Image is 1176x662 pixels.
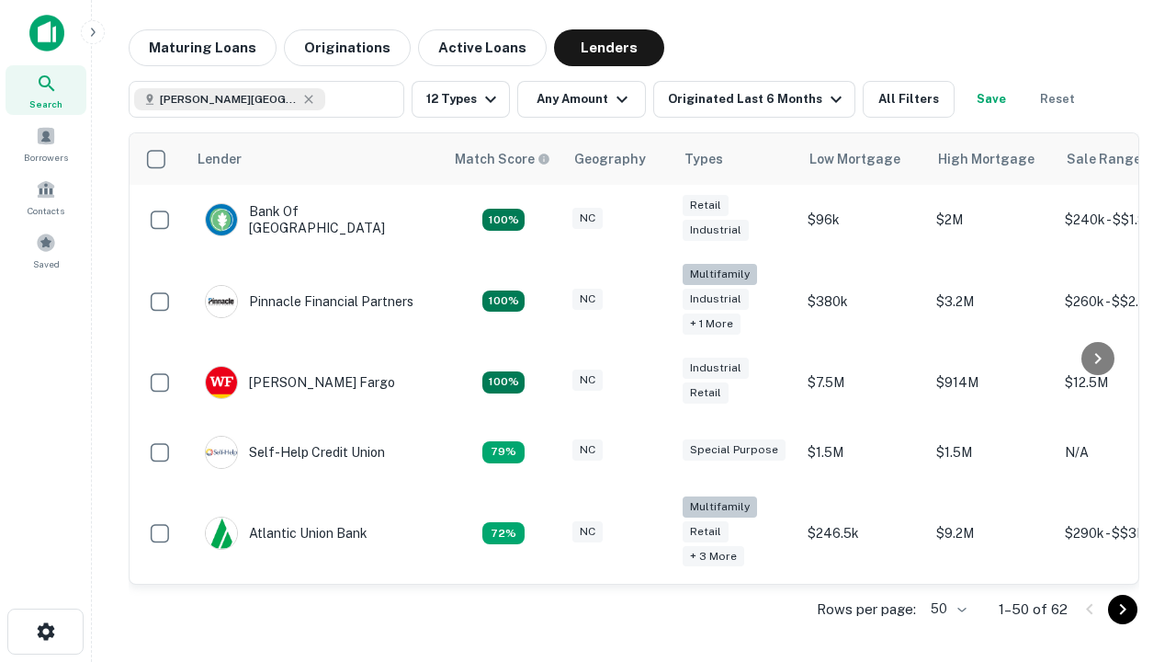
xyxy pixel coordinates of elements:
div: Multifamily [683,496,757,518]
div: Capitalize uses an advanced AI algorithm to match your search with the best lender. The match sco... [455,149,550,169]
td: $96k [798,185,927,255]
span: Contacts [28,203,64,218]
img: picture [206,204,237,235]
div: Lender [198,148,242,170]
td: $3.3M [927,579,1056,649]
div: NC [572,289,603,310]
a: Saved [6,225,86,275]
div: Matching Properties: 14, hasApolloMatch: undefined [482,209,525,231]
button: Originated Last 6 Months [653,81,855,118]
div: + 1 more [683,314,741,335]
a: Borrowers [6,119,86,168]
div: Matching Properties: 11, hasApolloMatch: undefined [482,441,525,463]
div: Retail [683,521,729,542]
div: Special Purpose [683,439,786,461]
div: + 3 more [683,546,744,567]
div: Multifamily [683,264,757,285]
td: $1.5M [927,417,1056,487]
td: $380k [798,255,927,348]
p: Rows per page: [817,599,916,621]
button: Active Loans [418,29,547,66]
td: $246.5k [798,487,927,580]
div: NC [572,370,603,391]
img: picture [206,367,237,398]
div: High Mortgage [938,148,1035,170]
th: Low Mortgage [798,133,927,185]
div: Geography [574,148,646,170]
span: Saved [33,257,60,271]
span: Borrowers [24,150,68,165]
button: Any Amount [517,81,646,118]
div: Matching Properties: 25, hasApolloMatch: undefined [482,291,525,313]
a: Search [6,65,86,115]
div: Matching Properties: 10, hasApolloMatch: undefined [482,522,525,544]
button: Save your search to get updates of matches that match your search criteria. [962,81,1021,118]
span: Search [29,97,62,111]
span: [PERSON_NAME][GEOGRAPHIC_DATA], [GEOGRAPHIC_DATA] [160,91,298,108]
div: Pinnacle Financial Partners [205,285,413,318]
div: Types [684,148,723,170]
p: 1–50 of 62 [999,599,1068,621]
td: $914M [927,348,1056,417]
button: Go to next page [1108,595,1137,624]
button: All Filters [863,81,955,118]
div: Retail [683,382,729,404]
div: Sale Range [1067,148,1141,170]
div: Industrial [683,358,749,379]
div: Originated Last 6 Months [668,88,847,110]
td: $7.5M [798,348,927,417]
div: Atlantic Union Bank [205,517,367,550]
th: Lender [187,133,444,185]
div: Self-help Credit Union [205,436,385,469]
button: Reset [1028,81,1087,118]
div: Industrial [683,220,749,241]
td: $1.5M [798,417,927,487]
div: NC [572,521,603,542]
h6: Match Score [455,149,547,169]
td: $2M [927,185,1056,255]
td: $200k [798,579,927,649]
iframe: Chat Widget [1084,515,1176,603]
img: picture [206,437,237,468]
button: Maturing Loans [129,29,277,66]
div: Bank Of [GEOGRAPHIC_DATA] [205,203,425,236]
button: Lenders [554,29,664,66]
div: [PERSON_NAME] Fargo [205,366,395,399]
div: Retail [683,195,729,216]
div: Low Mortgage [809,148,900,170]
img: picture [206,518,237,549]
button: Originations [284,29,411,66]
img: capitalize-icon.png [29,15,64,51]
img: picture [206,286,237,317]
td: $3.2M [927,255,1056,348]
button: 12 Types [412,81,510,118]
td: $9.2M [927,487,1056,580]
a: Contacts [6,172,86,222]
th: High Mortgage [927,133,1056,185]
div: Industrial [683,289,749,310]
div: Matching Properties: 15, hasApolloMatch: undefined [482,371,525,394]
div: NC [572,208,603,229]
th: Types [673,133,798,185]
th: Capitalize uses an advanced AI algorithm to match your search with the best lender. The match sco... [444,133,563,185]
div: NC [572,439,603,461]
th: Geography [563,133,673,185]
div: 50 [923,596,969,622]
